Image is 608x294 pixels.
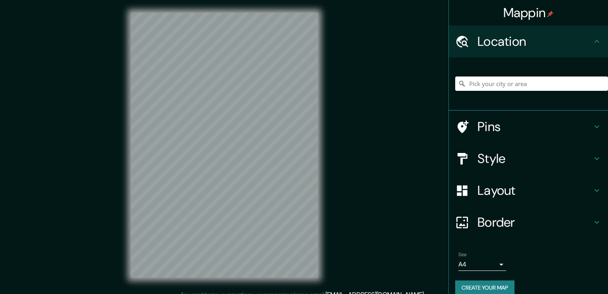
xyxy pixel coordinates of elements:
label: Size [458,251,467,258]
canvas: Map [131,13,318,278]
h4: Layout [477,182,592,198]
img: pin-icon.png [547,11,553,17]
div: A4 [458,258,506,271]
h4: Location [477,33,592,49]
div: Layout [449,174,608,206]
div: Style [449,143,608,174]
h4: Border [477,214,592,230]
div: Pins [449,111,608,143]
div: Border [449,206,608,238]
input: Pick your city or area [455,76,608,91]
h4: Mappin [503,5,554,21]
h4: Pins [477,119,592,135]
div: Location [449,25,608,57]
h4: Style [477,151,592,167]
